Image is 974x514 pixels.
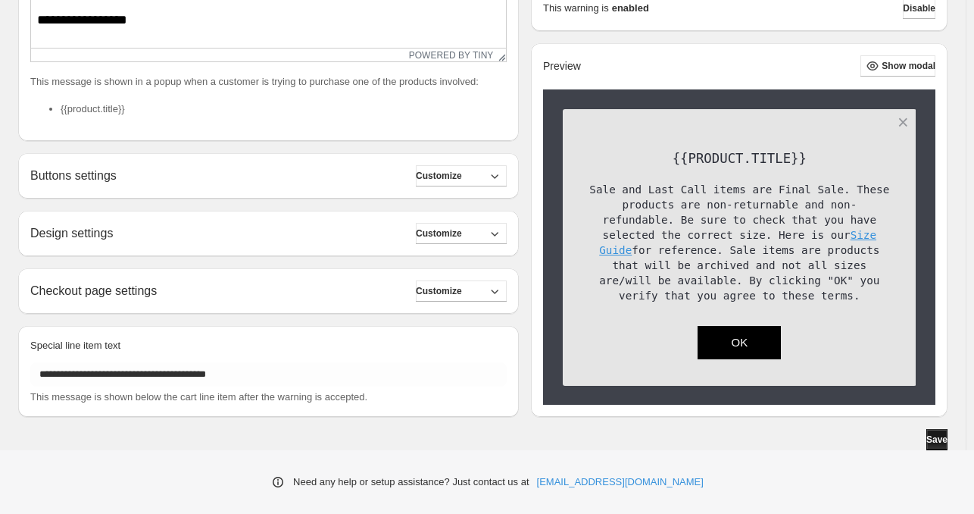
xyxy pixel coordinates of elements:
strong: enabled [612,1,649,16]
span: Save [926,434,947,446]
span: Sale and Last Call items are Final Sale. These products are non-returnable and non-refundable. Be... [589,183,889,301]
p: This message is shown in a popup when a customer is trying to purchase one of the products involved: [30,74,507,89]
span: Show modal [882,60,935,72]
h2: Preview [543,60,581,73]
button: Show modal [860,55,935,77]
h2: Buttons settings [30,168,117,183]
span: Customize [416,227,462,240]
span: Customize [416,170,462,182]
h2: Design settings [30,226,113,240]
button: Customize [416,281,507,302]
button: Save [926,429,947,450]
body: Rich Text Area. Press ALT-0 for help. [6,12,469,116]
button: OK [698,325,781,359]
span: This message is shown below the cart line item after the warning is accepted. [30,391,367,403]
span: Disable [903,2,935,14]
div: Resize [493,49,506,61]
h2: Checkout page settings [30,284,157,298]
span: Special line item text [30,340,120,351]
span: {{product.title}} [673,150,807,165]
span: Customize [416,285,462,297]
a: [EMAIL_ADDRESS][DOMAIN_NAME] [537,475,704,490]
li: {{product.title}} [61,102,507,117]
button: Customize [416,223,507,244]
button: Customize [416,165,507,186]
a: Powered by Tiny [409,50,494,61]
p: This warning is [543,1,609,16]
